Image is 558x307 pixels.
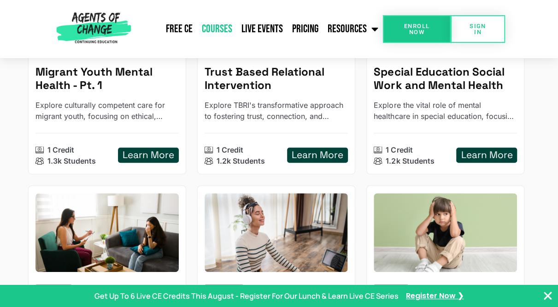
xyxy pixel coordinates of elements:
a: Free CE [161,18,197,41]
h5: Learn More [123,149,174,161]
h5: Learn More [292,149,343,161]
h5: Trust Based Relational Intervention [205,65,348,92]
h5: Learn More [461,149,512,161]
p: 1 Credit [217,144,243,155]
a: Enroll Now [383,15,451,43]
p: 1 Credit [386,144,412,155]
p: Explore TBRI's transformative approach to fostering trust, connection, and empowerment in relatio... [205,100,348,122]
p: Explore the vital role of mental healthcare in special education, focusing on advocacy, collabora... [374,100,517,122]
a: Resources [323,18,383,41]
button: Close Banner [542,290,553,301]
p: 1.2k Students [386,155,434,166]
span: SIGN IN [465,23,490,35]
a: Pricing [288,18,323,41]
a: Live Events [237,18,288,41]
a: SIGN IN [451,15,505,43]
h5: Special Education Social Work and Mental Health [374,65,517,92]
p: Get Up To 6 Live CE Credits This August - Register For Our Lunch & Learn Live CE Series [94,290,399,301]
p: 1 Credit [47,144,74,155]
img: Social Workers and Self-Care (1 General CE Credit) [205,193,348,272]
h5: Migrant Youth Mental Health - Pt. 1 [35,65,179,92]
p: 1.2k Students [217,155,265,166]
nav: Menu [135,18,383,41]
span: Enroll Now [398,23,436,35]
img: Trauma-Informed Care (1 General CE Credit) [35,193,179,272]
p: 1.3k Students [47,155,96,166]
a: Register Now ❯ [406,291,464,301]
p: Explore culturally competent care for migrant youth, focusing on ethical, clinical, and cultural ... [35,100,179,122]
a: Courses [197,18,237,41]
img: Supporting Diverse Brains (1 General CE Credit) [374,193,517,272]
